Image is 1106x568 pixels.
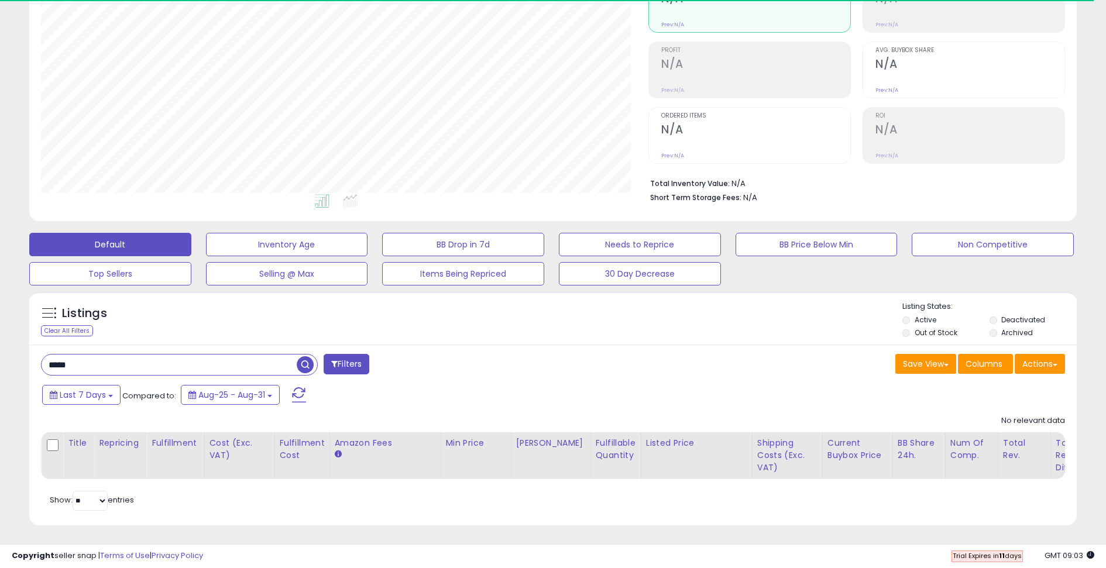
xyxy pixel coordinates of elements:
[206,262,368,285] button: Selling @ Max
[1001,315,1045,325] label: Deactivated
[29,262,191,285] button: Top Sellers
[999,551,1005,560] b: 11
[1001,328,1033,338] label: Archived
[99,437,142,449] div: Repricing
[198,389,265,401] span: Aug-25 - Aug-31
[827,437,888,462] div: Current Buybox Price
[1056,437,1078,474] div: Total Rev. Diff.
[895,354,956,374] button: Save View
[62,305,107,322] h5: Listings
[661,152,684,159] small: Prev: N/A
[596,437,636,462] div: Fulfillable Quantity
[382,233,544,256] button: BB Drop in 7d
[1015,354,1065,374] button: Actions
[661,113,850,119] span: Ordered Items
[29,233,191,256] button: Default
[12,550,203,562] div: seller snap | |
[206,233,368,256] button: Inventory Age
[950,437,993,462] div: Num of Comp.
[898,437,940,462] div: BB Share 24h.
[875,57,1064,73] h2: N/A
[324,354,369,374] button: Filters
[60,389,106,401] span: Last 7 Days
[209,437,270,462] div: Cost (Exc. VAT)
[650,192,741,202] b: Short Term Storage Fees:
[650,175,1056,190] li: N/A
[966,358,1002,370] span: Columns
[743,192,757,203] span: N/A
[446,437,506,449] div: Min Price
[152,550,203,561] a: Privacy Policy
[559,262,721,285] button: 30 Day Decrease
[912,233,1074,256] button: Non Competitive
[382,262,544,285] button: Items Being Repriced
[152,437,199,449] div: Fulfillment
[42,385,121,405] button: Last 7 Days
[1001,415,1065,426] div: No relevant data
[875,113,1064,119] span: ROI
[915,328,957,338] label: Out of Stock
[100,550,150,561] a: Terms of Use
[122,390,176,401] span: Compared to:
[661,57,850,73] h2: N/A
[1003,437,1046,462] div: Total Rev.
[12,550,54,561] strong: Copyright
[41,325,93,336] div: Clear All Filters
[50,494,134,505] span: Show: entries
[661,87,684,94] small: Prev: N/A
[875,21,898,28] small: Prev: N/A
[875,87,898,94] small: Prev: N/A
[661,47,850,54] span: Profit
[958,354,1013,374] button: Columns
[757,437,818,474] div: Shipping Costs (Exc. VAT)
[646,437,747,449] div: Listed Price
[516,437,586,449] div: [PERSON_NAME]
[335,449,342,460] small: Amazon Fees.
[902,301,1076,312] p: Listing States:
[650,178,730,188] b: Total Inventory Value:
[1045,550,1094,561] span: 2025-09-8 09:03 GMT
[875,123,1064,139] h2: N/A
[280,437,325,462] div: Fulfillment Cost
[875,152,898,159] small: Prev: N/A
[559,233,721,256] button: Needs to Reprice
[661,123,850,139] h2: N/A
[953,551,1022,560] span: Trial Expires in days
[335,437,436,449] div: Amazon Fees
[736,233,898,256] button: BB Price Below Min
[875,47,1064,54] span: Avg. Buybox Share
[68,437,89,449] div: Title
[915,315,936,325] label: Active
[181,385,280,405] button: Aug-25 - Aug-31
[661,21,684,28] small: Prev: N/A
